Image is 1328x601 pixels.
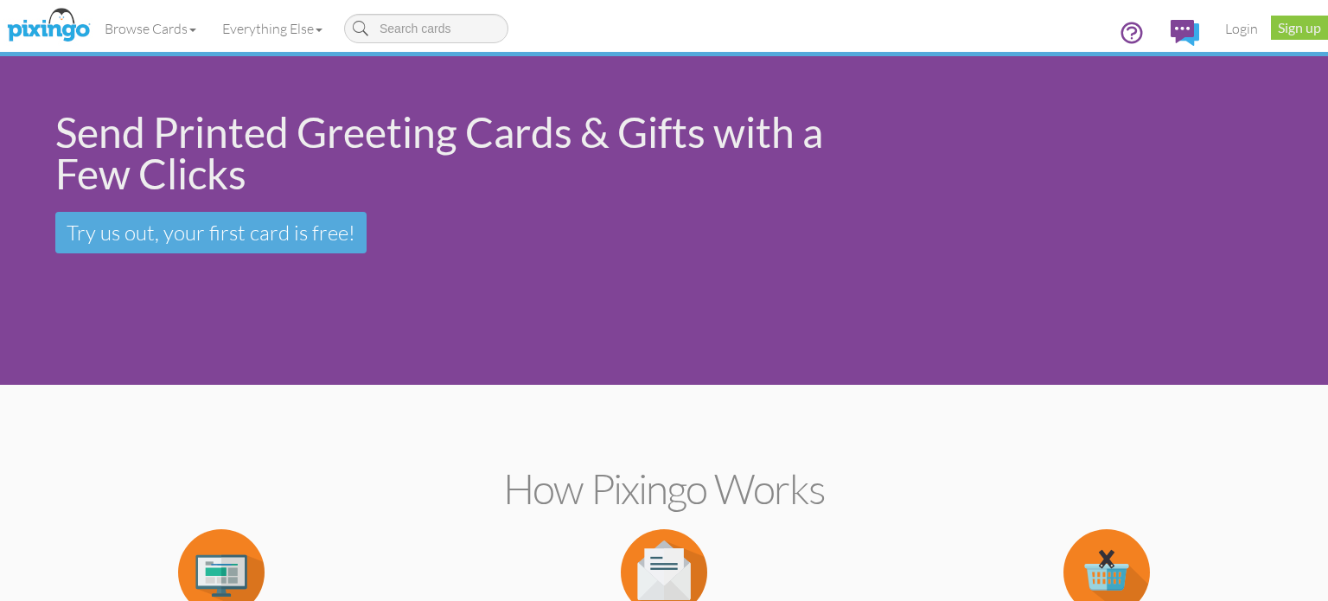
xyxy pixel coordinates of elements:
[1271,16,1328,40] a: Sign up
[344,14,508,43] input: Search cards
[67,220,355,246] span: Try us out, your first card is free!
[1171,20,1199,46] img: comments.svg
[55,112,871,195] div: Send Printed Greeting Cards & Gifts with a Few Clicks
[209,7,335,50] a: Everything Else
[3,4,94,48] img: pixingo logo
[92,7,209,50] a: Browse Cards
[55,212,367,253] a: Try us out, your first card is free!
[30,466,1298,512] h2: How Pixingo works
[1212,7,1271,50] a: Login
